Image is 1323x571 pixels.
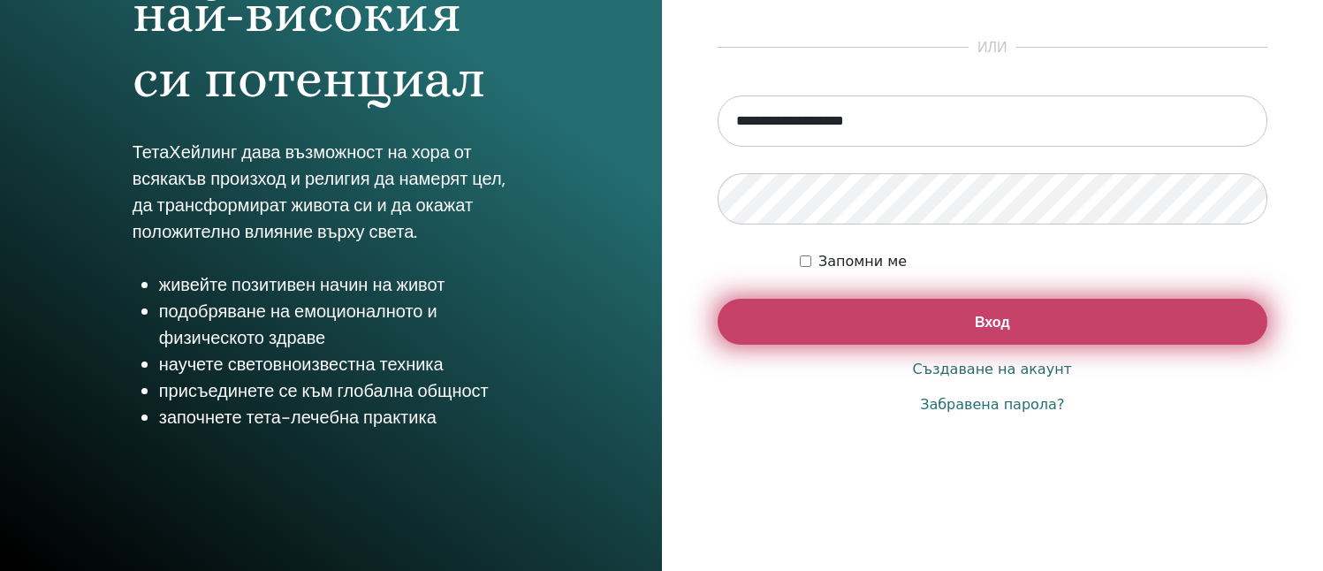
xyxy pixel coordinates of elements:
font: или [977,38,1007,57]
font: Забравена парола? [920,396,1064,413]
font: живейте позитивен начин на живот [159,273,445,296]
font: Създаване на акаунт [913,361,1072,377]
a: Създаване на акаунт [913,359,1072,380]
div: Запази удостоверяването ми за неопределено време или докато не изляза ръчно [800,251,1267,272]
font: Запомни ме [818,253,907,270]
font: подобряване на емоционалното и физическото здраве [159,300,437,349]
font: научете световноизвестна техника [159,353,444,376]
font: Вход [975,313,1010,331]
font: присъединете се към глобална общност [159,379,489,402]
a: Забравена парола? [920,394,1064,415]
font: започнете тета-лечебна практика [159,406,437,429]
font: ТетаХейлинг дава възможност на хора от всякакъв произход и религия да намерят цел, да трансформир... [133,141,506,243]
button: Вход [718,299,1268,345]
